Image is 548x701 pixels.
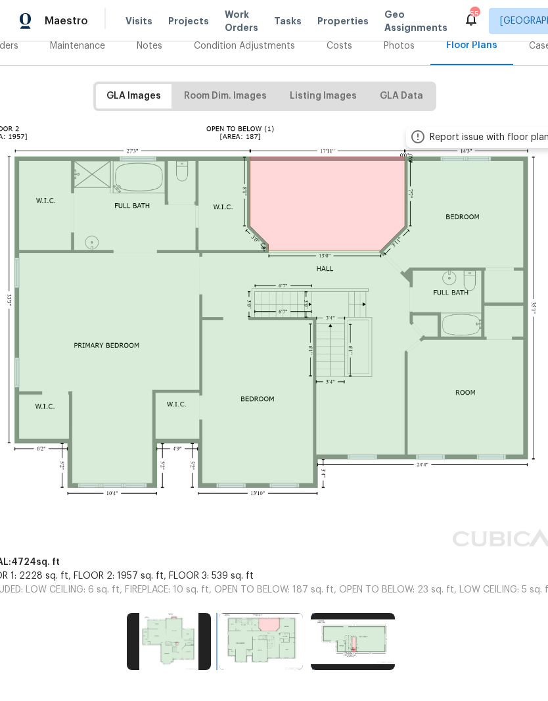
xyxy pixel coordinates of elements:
span: Geo Assignments [384,8,447,34]
span: Room Dim. Images [184,88,267,105]
div: Condition Adjustments [194,39,295,53]
span: GLA Images [106,88,161,105]
div: Notes [137,39,162,53]
span: Tasks [274,16,302,26]
div: Maintenance [50,39,105,53]
span: Properties [317,14,369,28]
span: Work Orders [225,8,258,34]
div: 55 [470,8,479,21]
div: Photos [384,39,415,53]
div: Floor Plans [446,39,497,52]
button: Listing Images [279,84,367,109]
span: Maestro [45,14,88,28]
img: https://cabinet-assets.s3.amazonaws.com/production/storage/9c15b68f-fe3f-42ed-88f7-a633fb9b11ab.p... [219,613,303,669]
button: GLA Data [369,84,434,109]
img: https://cabinet-assets.s3.amazonaws.com/production/storage/299cffd6-8a46-40fe-afa1-3ab28359f667.p... [127,613,211,669]
div: Costs [327,39,352,53]
span: Listing Images [290,88,357,105]
span: Visits [126,14,152,28]
button: Room Dim. Images [173,84,277,109]
span: GLA Data [380,88,423,105]
img: https://cabinet-assets.s3.amazonaws.com/production/storage/cd292742-1187-48f1-81b9-e48e757cfc29.p... [311,613,395,669]
span: Projects [168,14,209,28]
button: GLA Images [96,84,171,109]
